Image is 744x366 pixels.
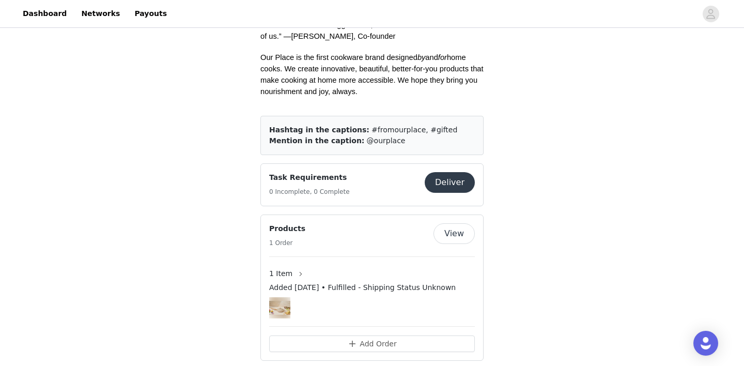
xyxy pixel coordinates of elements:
div: Open Intercom Messenger [693,331,718,356]
span: Hashtag in the captions: [269,126,369,134]
h5: 0 Incomplete, 0 Complete [269,187,350,196]
h4: Products [269,223,305,234]
div: Products [260,215,484,361]
div: avatar [706,6,716,22]
a: Payouts [128,2,173,25]
span: and [425,53,438,62]
button: View [433,223,475,244]
span: by [417,53,425,62]
span: @ourplace [367,136,406,145]
a: Networks [75,2,126,25]
button: Add Order [269,335,475,352]
a: Dashboard [17,2,73,25]
span: 1 Item [269,268,292,279]
h5: 1 Order [269,238,305,248]
div: Task Requirements [260,163,484,206]
img: Marketing - Always Pan 2.0 [269,301,290,315]
h4: Task Requirements [269,172,350,183]
span: for [438,53,447,62]
span: #fromourplace, #gifted [371,126,457,134]
span: Our Place is the first cookware brand designed [260,53,417,62]
button: Deliver [425,172,475,193]
span: Added [DATE] • Fulfilled - Shipping Status Unknown [269,282,456,293]
span: Mention in the caption: [269,136,364,145]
